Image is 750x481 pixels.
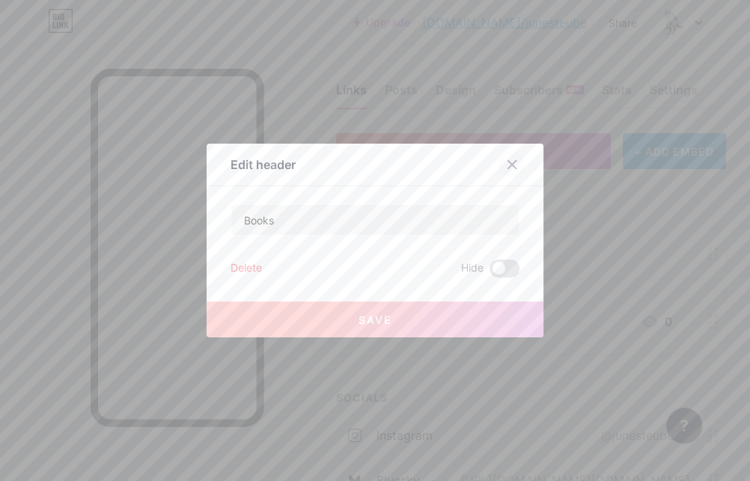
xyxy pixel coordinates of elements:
[231,260,262,278] div: Delete
[231,205,519,235] input: Title
[461,260,484,278] span: Hide
[231,156,296,174] div: Edit header
[359,313,392,326] span: Save
[207,301,543,337] button: Save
